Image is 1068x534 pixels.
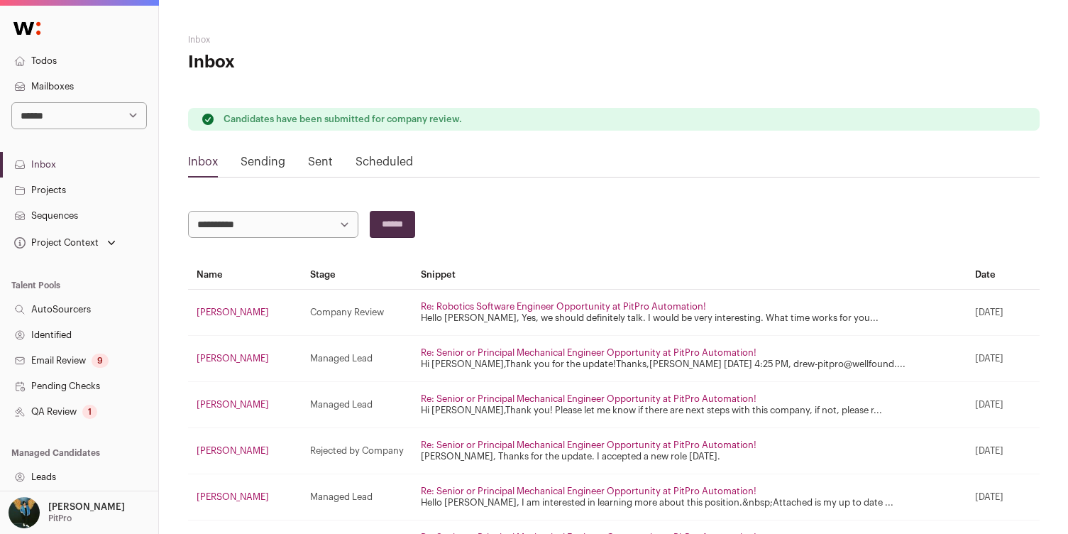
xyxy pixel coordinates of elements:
button: Open dropdown [11,233,119,253]
td: [DATE] [967,382,1040,428]
a: [PERSON_NAME] [197,492,269,501]
td: [DATE] [967,474,1040,521]
a: Re: Senior or Principal Mechanical Engineer Opportunity at PitPro Automation! [421,440,756,449]
a: Re: Robotics Software Engineer Opportunity at PitPro Automation! [421,302,706,311]
a: Hello [PERSON_NAME], I am interested in learning more about this position.&nbsp;Attached is my up... [421,498,893,507]
td: Rejected by Company [302,428,412,474]
a: Re: Senior or Principal Mechanical Engineer Opportunity at PitPro Automation! [421,394,756,403]
div: Project Context [11,237,99,249]
button: Open dropdown [6,497,128,528]
h1: Inbox [188,51,472,74]
td: Managed Lead [302,336,412,382]
p: PitPro [48,513,72,524]
a: Hello [PERSON_NAME], Yes, we should definitely talk. I would be very interesting. What time works... [421,313,879,322]
th: Stage [302,261,412,290]
p: [PERSON_NAME] [48,501,125,513]
th: Date [967,261,1040,290]
td: Managed Lead [302,382,412,428]
td: [DATE] [967,336,1040,382]
td: [DATE] [967,290,1040,336]
img: Wellfound [6,14,48,43]
a: Re: Senior or Principal Mechanical Engineer Opportunity at PitPro Automation! [421,486,756,496]
a: Hi [PERSON_NAME],Thank you! Please let me know if there are next steps with this company, if not,... [421,405,882,415]
a: Hi [PERSON_NAME],Thank you for the update!Thanks,[PERSON_NAME] [DATE] 4:25 PM, drew-pitpro@wellfo... [421,359,905,369]
a: Scheduled [356,156,413,168]
a: Sent [308,156,333,168]
th: Snippet [412,261,967,290]
img: 12031951-medium_jpg [9,497,40,528]
a: Sending [241,156,285,168]
div: 1 [82,405,97,419]
a: [PERSON_NAME], Thanks for the update. I accepted a new role [DATE]. [421,452,720,461]
p: Candidates have been submitted for company review. [224,114,462,125]
td: Managed Lead [302,474,412,521]
a: [PERSON_NAME] [197,446,269,455]
a: [PERSON_NAME] [197,354,269,363]
th: Name [188,261,302,290]
a: Inbox [188,156,218,168]
a: [PERSON_NAME] [197,307,269,317]
a: [PERSON_NAME] [197,400,269,409]
td: [DATE] [967,428,1040,474]
h2: Inbox [188,34,472,45]
div: 9 [92,354,109,368]
a: Re: Senior or Principal Mechanical Engineer Opportunity at PitPro Automation! [421,348,756,357]
td: Company Review [302,290,412,336]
